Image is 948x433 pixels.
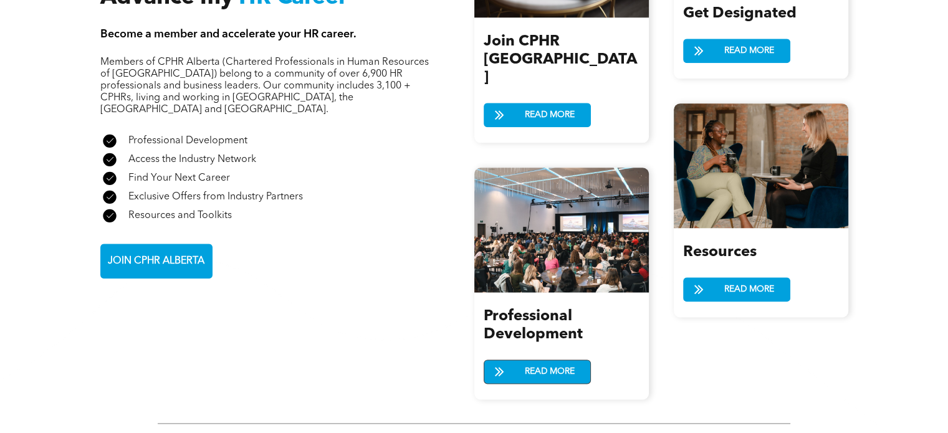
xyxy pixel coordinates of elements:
a: JOIN CPHR ALBERTA [100,244,213,278]
span: Become a member and accelerate your HR career. [100,29,357,40]
span: Members of CPHR Alberta (Chartered Professionals in Human Resources of [GEOGRAPHIC_DATA]) belong ... [100,57,429,115]
span: READ MORE [520,360,579,383]
span: Exclusive Offers from Industry Partners [128,192,303,202]
span: Professional Development [484,309,583,342]
span: Find Your Next Career [128,173,230,183]
span: Join CPHR [GEOGRAPHIC_DATA] [484,34,637,85]
span: READ MORE [520,103,579,126]
span: READ MORE [720,278,778,301]
a: READ MORE [484,359,591,384]
span: Resources [683,245,757,260]
span: READ MORE [720,39,778,62]
a: READ MORE [683,39,790,63]
span: Resources and Toolkits [128,211,232,221]
span: Professional Development [128,136,247,146]
span: Access the Industry Network [128,155,256,164]
a: READ MORE [683,277,790,302]
span: Get Designated [683,6,797,21]
a: READ MORE [484,103,591,127]
span: JOIN CPHR ALBERTA [103,249,209,274]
